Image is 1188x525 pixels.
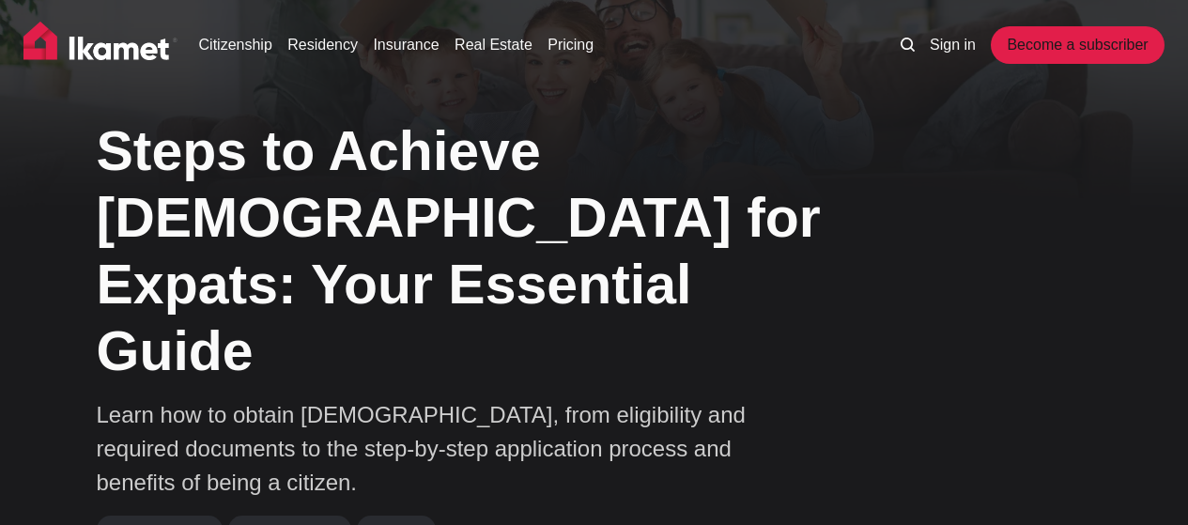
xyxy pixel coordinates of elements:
[97,398,754,500] p: Learn how to obtain [DEMOGRAPHIC_DATA], from eligibility and required documents to the step-by-st...
[455,34,532,56] a: Real Estate
[930,34,976,56] a: Sign in
[373,34,439,56] a: Insurance
[97,118,848,384] h1: Steps to Achieve [DEMOGRAPHIC_DATA] for Expats: Your Essential Guide
[287,34,358,56] a: Residency
[23,22,177,69] img: Ikamet home
[548,34,594,56] a: Pricing
[991,26,1164,64] a: Become a subscriber
[199,34,272,56] a: Citizenship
